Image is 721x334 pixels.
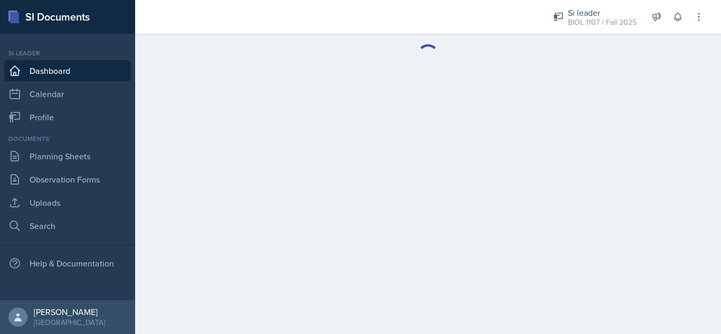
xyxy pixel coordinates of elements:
[34,317,105,328] div: [GEOGRAPHIC_DATA]
[4,192,131,213] a: Uploads
[4,83,131,104] a: Calendar
[568,6,637,19] div: Si leader
[568,17,637,28] div: BIOL 1107 / Fall 2025
[4,107,131,128] a: Profile
[34,307,105,317] div: [PERSON_NAME]
[4,134,131,144] div: Documents
[4,215,131,236] a: Search
[4,146,131,167] a: Planning Sheets
[4,49,131,58] div: Si leader
[4,169,131,190] a: Observation Forms
[4,253,131,274] div: Help & Documentation
[4,60,131,81] a: Dashboard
